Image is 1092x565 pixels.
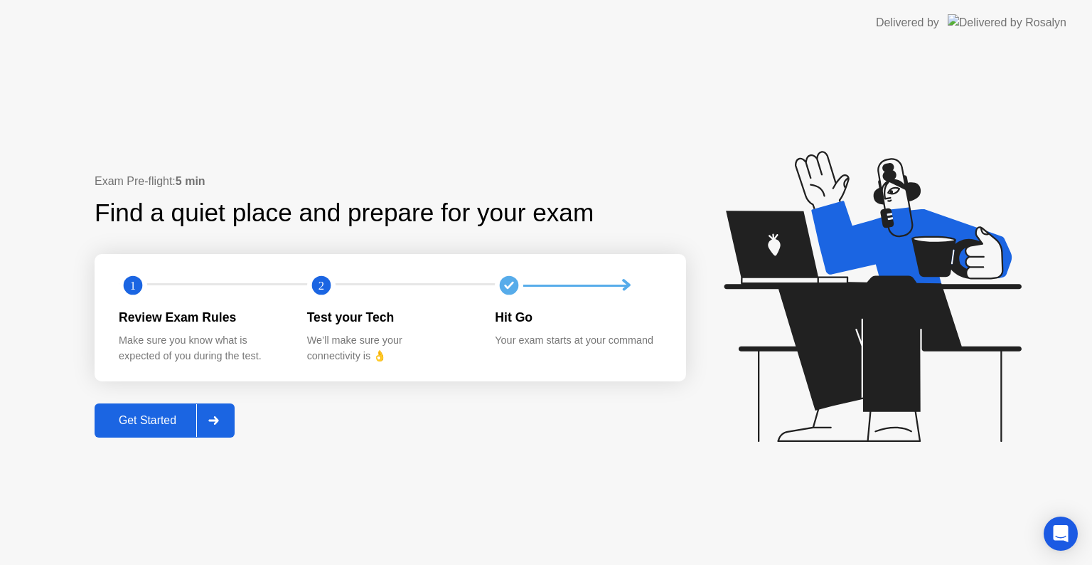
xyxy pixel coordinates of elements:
[95,403,235,438] button: Get Started
[876,14,939,31] div: Delivered by
[307,333,473,364] div: We’ll make sure your connectivity is 👌
[307,308,473,327] div: Test your Tech
[130,279,136,292] text: 1
[95,194,596,232] div: Find a quiet place and prepare for your exam
[119,333,284,364] div: Make sure you know what is expected of you during the test.
[119,308,284,327] div: Review Exam Rules
[99,414,196,427] div: Get Started
[318,279,324,292] text: 2
[495,308,660,327] div: Hit Go
[95,173,686,190] div: Exam Pre-flight:
[948,14,1066,31] img: Delivered by Rosalyn
[1044,517,1078,551] div: Open Intercom Messenger
[495,333,660,349] div: Your exam starts at your command
[176,175,205,187] b: 5 min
